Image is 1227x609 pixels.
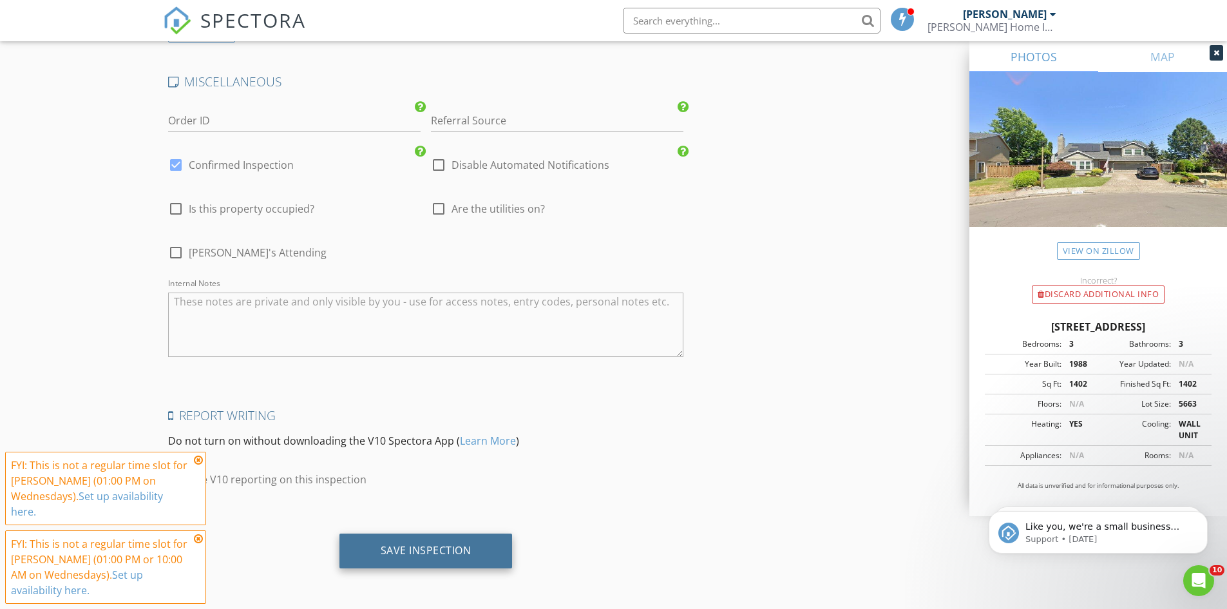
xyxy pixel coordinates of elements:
a: MAP [1098,41,1227,72]
h4: Report Writing [168,407,684,424]
div: Save Inspection [381,544,471,557]
span: N/A [1179,450,1194,461]
div: Year Built: [989,358,1061,370]
label: Disable Automated Notifications [452,159,609,171]
div: Cooling: [1098,418,1171,441]
div: WALL UNIT [1171,418,1208,441]
img: streetview [969,72,1227,258]
span: Are the utilities on? [452,202,545,215]
div: Floors: [989,398,1061,410]
span: [PERSON_NAME]'s Attending [189,246,327,259]
a: SPECTORA [163,17,306,44]
a: PHOTOS [969,41,1098,72]
div: Appliances: [989,450,1061,461]
div: FYI: This is not a regular time slot for [PERSON_NAME] (01:00 PM or 10:00 AM on Wednesdays). [11,536,190,598]
img: The Best Home Inspection Software - Spectora [163,6,191,35]
span: N/A [1069,450,1084,461]
a: Learn More [460,434,516,448]
div: 3 [1061,338,1098,350]
div: [STREET_ADDRESS] [985,319,1212,334]
a: View on Zillow [1057,242,1140,260]
div: Year Updated: [1098,358,1171,370]
span: N/A [1069,398,1084,409]
label: Use V10 reporting on this inspection [189,473,366,486]
span: Is this property occupied? [189,202,314,215]
div: Bathrooms: [1098,338,1171,350]
div: 3 [1171,338,1208,350]
input: Referral Source [431,110,683,131]
a: Set up availability here. [11,489,163,519]
div: Heating: [989,418,1061,441]
div: Sq Ft: [989,378,1061,390]
iframe: Intercom notifications message [969,484,1227,574]
span: SPECTORA [200,6,306,34]
label: Confirmed Inspection [189,159,294,171]
input: Search everything... [623,8,880,34]
div: 1988 [1061,358,1098,370]
p: Do not turn on without downloading the V10 Spectora App ( ) [168,433,684,449]
div: [PERSON_NAME] [963,8,1047,21]
div: Finished Sq Ft: [1098,378,1171,390]
div: 1402 [1061,378,1098,390]
div: 1402 [1171,378,1208,390]
div: YES [1061,418,1098,441]
span: N/A [1179,358,1194,369]
div: 5663 [1171,398,1208,410]
div: Discard Additional info [1032,285,1165,304]
p: All data is unverified and for informational purposes only. [985,481,1212,490]
div: FYI: This is not a regular time slot for [PERSON_NAME] (01:00 PM on Wednesdays). [11,458,190,519]
div: Bedrooms: [989,338,1061,350]
div: Frisbie Home Inspection [927,21,1056,34]
textarea: Internal Notes [168,293,684,357]
div: Incorrect? [969,275,1227,285]
span: 10 [1210,565,1224,575]
h4: MISCELLANEOUS [168,73,684,90]
div: Lot Size: [1098,398,1171,410]
div: Rooms: [1098,450,1171,461]
iframe: Intercom live chat [1183,565,1214,596]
